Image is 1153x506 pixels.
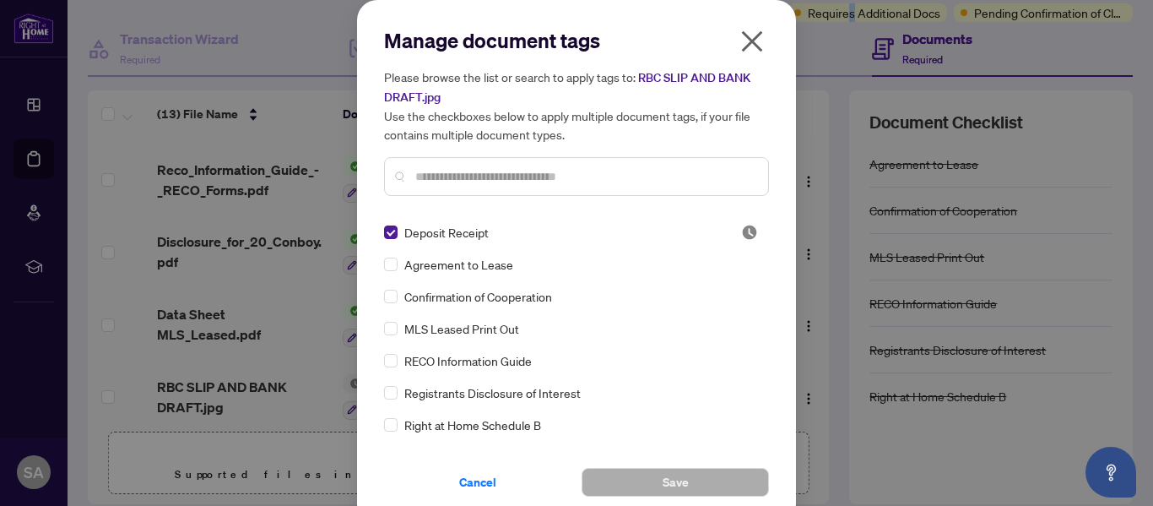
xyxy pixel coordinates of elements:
button: Save [582,468,769,497]
span: Confirmation of Cooperation [404,287,552,306]
span: Cancel [459,469,496,496]
h5: Please browse the list or search to apply tags to: Use the checkboxes below to apply multiple doc... [384,68,769,144]
span: Agreement to Lease [404,255,513,274]
button: Cancel [384,468,571,497]
span: Registrants Disclosure of Interest [404,384,581,402]
span: Deposit Receipt [404,223,489,242]
span: MLS Leased Print Out [404,319,519,338]
span: Pending Review [741,224,758,241]
span: Right at Home Schedule B [404,416,541,434]
button: Open asap [1085,447,1136,498]
span: close [739,28,766,55]
span: RECO Information Guide [404,351,532,370]
h2: Manage document tags [384,27,769,54]
img: status [741,224,758,241]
